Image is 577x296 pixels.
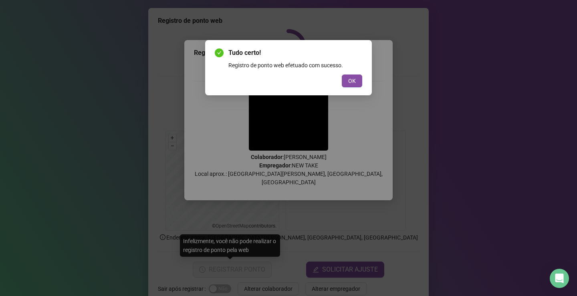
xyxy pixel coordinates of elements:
[348,77,356,85] span: OK
[550,269,569,288] div: Open Intercom Messenger
[228,61,362,70] div: Registro de ponto web efetuado com sucesso.
[228,48,362,58] span: Tudo certo!
[215,48,224,57] span: check-circle
[342,75,362,87] button: OK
